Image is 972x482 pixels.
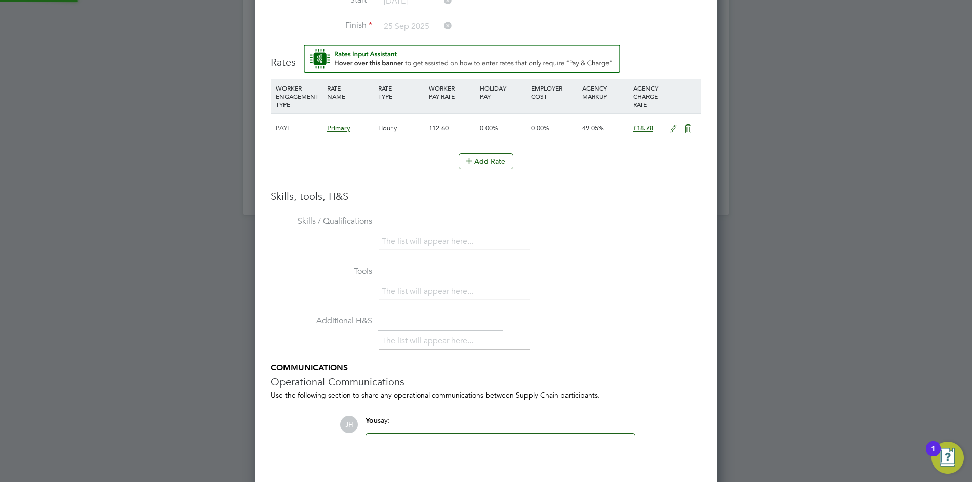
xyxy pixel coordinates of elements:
[271,316,372,326] label: Additional H&S
[271,216,372,227] label: Skills / Qualifications
[382,334,477,348] li: The list will appear here...
[931,442,964,474] button: Open Resource Center, 1 new notification
[340,416,358,433] span: JH
[382,235,477,248] li: The list will appear here...
[271,375,701,388] h3: Operational Communications
[931,449,936,462] div: 1
[382,285,477,298] li: The list will appear here...
[271,363,701,373] h5: COMMUNICATIONS
[271,390,701,400] div: Use the following section to share any operational communications between Supply Chain participants.
[271,266,372,277] label: Tools
[366,416,378,425] span: You
[366,416,635,433] div: say:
